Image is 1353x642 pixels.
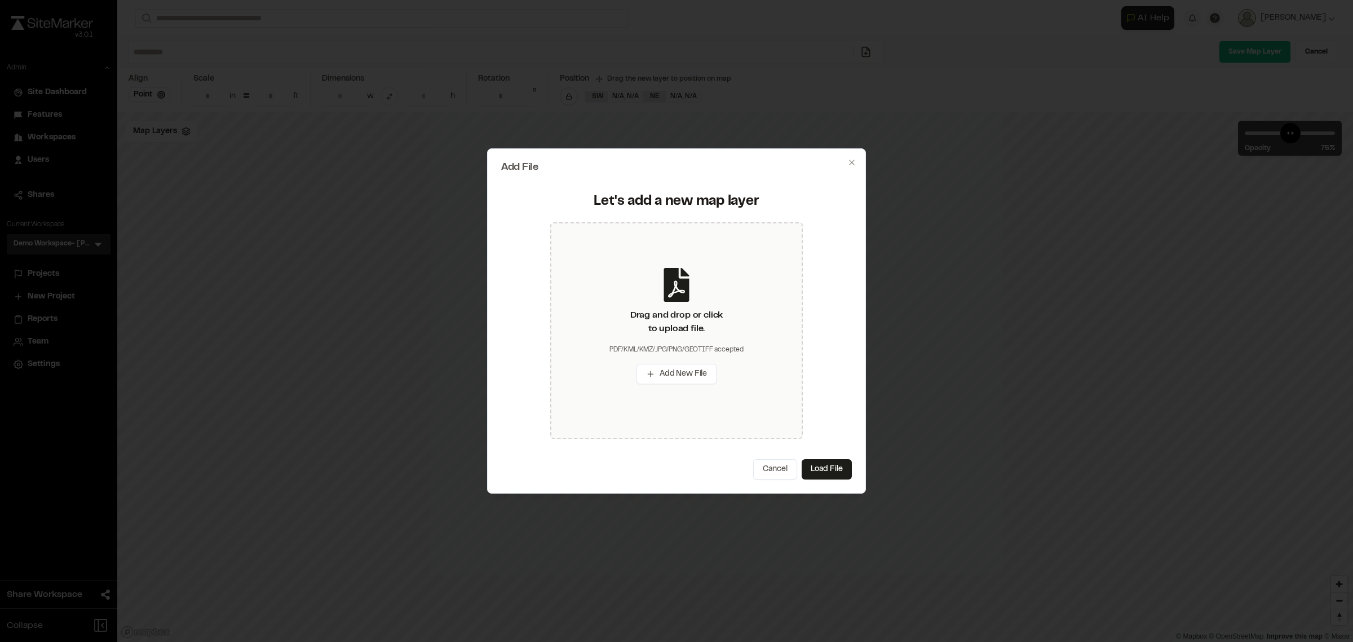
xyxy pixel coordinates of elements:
[636,364,717,384] button: Add New File
[609,345,744,355] div: PDF/KML/KMZ/JPG/PNG/GEOTIFF accepted
[508,193,845,211] div: Let's add a new map layer
[550,222,803,439] div: Drag and drop or clickto upload file.PDF/KML/KMZ/JPG/PNG/GEOTIFF acceptedAdd New File
[501,162,852,173] h2: Add File
[630,309,723,336] div: Drag and drop or click to upload file.
[802,459,852,480] button: Load File
[753,459,797,480] button: Cancel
